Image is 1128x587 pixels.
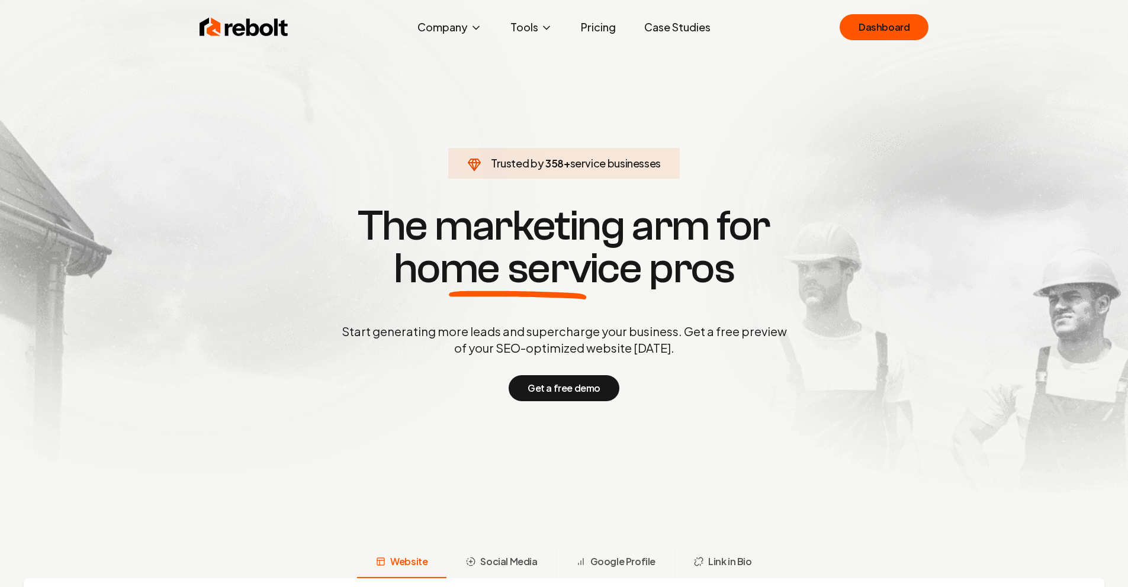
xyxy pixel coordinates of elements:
button: Company [408,15,491,39]
a: Dashboard [840,14,928,40]
span: Trusted by [491,156,544,170]
span: home service [394,247,642,290]
button: Tools [501,15,562,39]
span: Google Profile [590,554,655,569]
button: Get a free demo [509,375,619,401]
img: Rebolt Logo [200,15,288,39]
a: Pricing [571,15,625,39]
span: service businesses [570,156,661,170]
button: Google Profile [557,547,674,578]
h1: The marketing arm for pros [280,205,849,290]
button: Link in Bio [674,547,771,578]
a: Case Studies [635,15,720,39]
p: Start generating more leads and supercharge your business. Get a free preview of your SEO-optimiz... [339,323,789,356]
span: 358 [545,155,564,172]
button: Social Media [446,547,556,578]
span: Social Media [480,554,537,569]
span: Website [390,554,428,569]
span: + [564,156,570,170]
button: Website [357,547,446,578]
span: Link in Bio [708,554,752,569]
